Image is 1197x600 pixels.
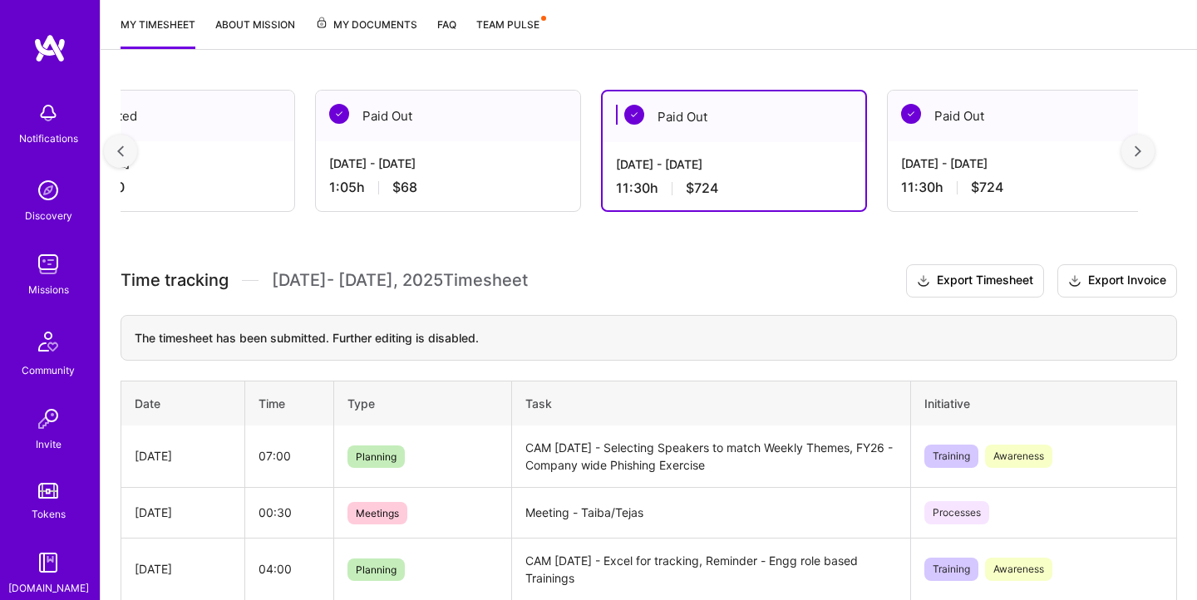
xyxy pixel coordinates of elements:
div: [DATE] - [DATE] [329,155,567,172]
th: Initiative [910,381,1176,425]
div: The timesheet has been submitted. Further editing is disabled. [121,315,1177,361]
div: Tokens [32,505,66,523]
div: 1:05 h [329,179,567,196]
img: Paid Out [329,104,349,124]
img: right [1135,145,1141,157]
div: [DATE] - [DATE] [616,155,852,173]
a: About Mission [215,16,295,49]
span: Awareness [985,445,1052,468]
div: Missions [28,281,69,298]
th: Type [334,381,511,425]
div: Paid Out [603,91,865,142]
div: Paid Out [888,91,1152,141]
a: My Documents [315,16,417,49]
span: $724 [686,180,718,197]
td: CAM [DATE] - Selecting Speakers to match Weekly Themes, FY26 - Company wide Phishing Exercise [511,425,910,488]
div: [DOMAIN_NAME] [8,579,89,597]
div: [DATE] [135,560,231,578]
span: Training [924,558,978,581]
span: Planning [347,558,405,581]
span: [DATE] - [DATE] , 2025 Timesheet [272,270,528,291]
td: CAM [DATE] - Excel for tracking, Reminder - Engg role based Trainings [511,538,910,600]
div: Notifications [19,130,78,147]
i: icon Download [1068,273,1081,290]
img: Community [28,322,68,361]
a: Team Pulse [476,16,544,49]
button: Export Invoice [1057,264,1177,298]
th: Task [511,381,910,425]
span: Time tracking [121,270,229,291]
td: 04:00 [245,538,334,600]
span: Meetings [347,502,407,524]
div: [DATE] - [DATE] [43,155,281,172]
div: [DATE] [135,504,231,521]
div: 11:30 h [901,179,1139,196]
td: Meeting - Taiba/Tejas [511,487,910,538]
div: Invite [36,435,62,453]
th: Time [245,381,334,425]
div: Discovery [25,207,72,224]
img: discovery [32,174,65,207]
span: My Documents [315,16,417,34]
img: left [117,145,124,157]
img: Invite [32,402,65,435]
img: tokens [38,483,58,499]
img: logo [33,33,66,63]
img: teamwork [32,248,65,281]
span: Team Pulse [476,18,539,31]
th: Date [121,381,245,425]
div: [DATE] - [DATE] [901,155,1139,172]
img: bell [32,96,65,130]
div: 0:00 h [43,179,281,196]
a: My timesheet [121,16,195,49]
div: Paid Out [316,91,580,141]
button: Export Timesheet [906,264,1044,298]
span: Processes [924,501,989,524]
div: Submitted [30,91,294,141]
i: icon Download [917,273,930,290]
span: Awareness [985,558,1052,581]
td: 00:30 [245,487,334,538]
span: $68 [392,179,417,196]
div: [DATE] [135,447,231,465]
span: Planning [347,445,405,468]
img: Paid Out [901,104,921,124]
td: 07:00 [245,425,334,488]
a: FAQ [437,16,456,49]
div: 11:30 h [616,180,852,197]
div: Community [22,361,75,379]
span: $724 [971,179,1003,196]
img: guide book [32,546,65,579]
span: Training [924,445,978,468]
img: Paid Out [624,105,644,125]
